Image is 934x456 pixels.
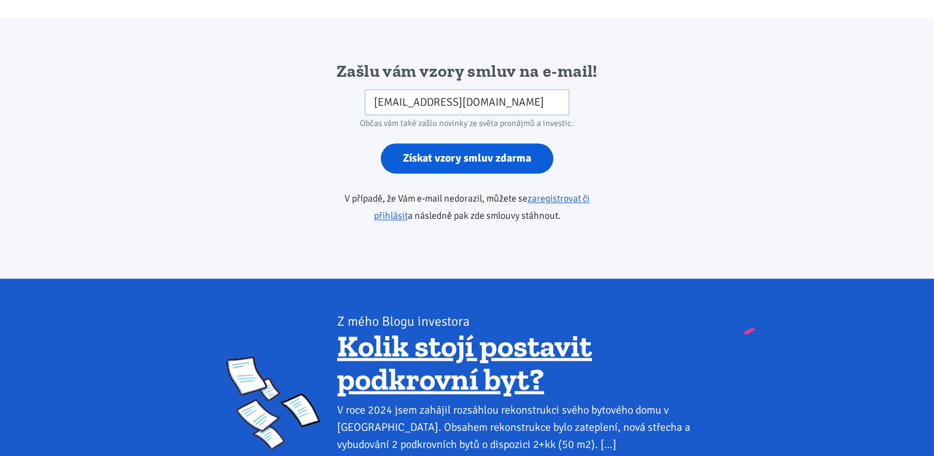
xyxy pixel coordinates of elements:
[337,327,592,397] a: Kolik stojí postavit podkrovní byt?
[337,401,707,452] div: V roce 2024 jsem zahájil rozsáhlou rekonstrukci svého bytového domu v [GEOGRAPHIC_DATA]. Obsahem ...
[365,89,569,116] input: Zadejte váš e-mail
[337,312,707,329] div: Z mého Blogu investora
[309,190,625,224] p: V případě, že Vám e-mail nedorazil, můžete se a následně pak zde smlouvy stáhnout.
[309,115,625,132] div: Občas vám také zašlu novinky ze světa pronájmů a investic.
[381,143,553,173] input: Získat vzory smluv zdarma
[309,60,625,82] h2: Zašlu vám vzory smluv na e-mail!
